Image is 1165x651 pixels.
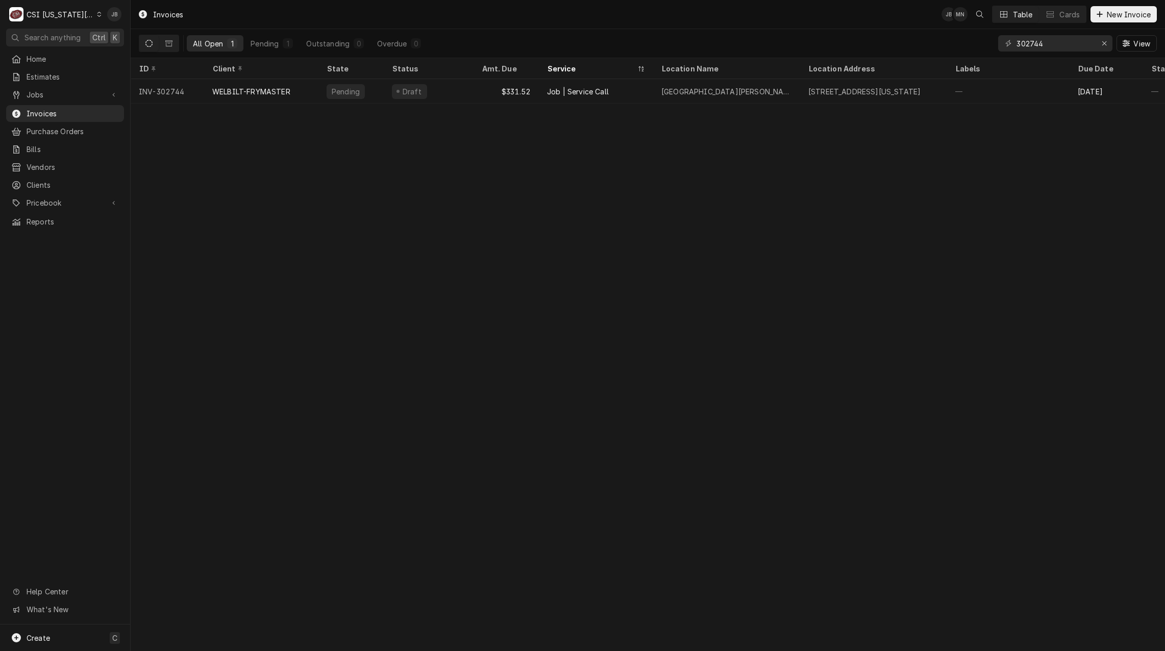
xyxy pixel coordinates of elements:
[661,86,792,97] div: [GEOGRAPHIC_DATA][PERSON_NAME]
[306,38,350,49] div: Outstanding
[92,32,106,43] span: Ctrl
[356,38,362,49] div: 0
[482,63,529,74] div: Amt. Due
[193,38,223,49] div: All Open
[808,86,921,97] div: [STREET_ADDRESS][US_STATE]
[27,144,119,155] span: Bills
[413,38,419,49] div: 0
[131,79,204,104] div: INV-302744
[24,32,81,43] span: Search anything
[327,63,376,74] div: State
[1078,63,1133,74] div: Due Date
[377,38,407,49] div: Overdue
[6,583,124,600] a: Go to Help Center
[953,7,968,21] div: Melissa Nehls's Avatar
[27,89,104,100] span: Jobs
[27,180,119,190] span: Clients
[941,7,956,21] div: Joshua Bennett's Avatar
[661,63,790,74] div: Location Name
[112,633,117,643] span: C
[251,38,279,49] div: Pending
[113,32,117,43] span: K
[953,7,968,21] div: MN
[808,63,937,74] div: Location Address
[6,105,124,122] a: Invoices
[107,7,121,21] div: JB
[1117,35,1157,52] button: View
[27,197,104,208] span: Pricebook
[6,51,124,67] a: Home
[27,71,119,82] span: Estimates
[941,7,956,21] div: JB
[27,108,119,119] span: Invoices
[1059,9,1080,20] div: Cards
[27,54,119,64] span: Home
[1131,38,1152,49] span: View
[6,123,124,140] a: Purchase Orders
[1096,35,1112,52] button: Erase input
[474,79,539,104] div: $331.52
[6,601,124,618] a: Go to What's New
[6,159,124,176] a: Vendors
[27,126,119,137] span: Purchase Orders
[229,38,235,49] div: 1
[972,6,988,22] button: Open search
[285,38,291,49] div: 1
[212,86,290,97] div: WELBILT-FRYMASTER
[212,63,308,74] div: Client
[107,7,121,21] div: Joshua Bennett's Avatar
[6,141,124,158] a: Bills
[27,586,118,597] span: Help Center
[547,63,635,74] div: Service
[1013,9,1033,20] div: Table
[6,213,124,230] a: Reports
[955,63,1061,74] div: Labels
[6,29,124,46] button: Search anythingCtrlK
[6,86,124,103] a: Go to Jobs
[27,162,119,172] span: Vendors
[392,63,463,74] div: Status
[1017,35,1093,52] input: Keyword search
[547,86,609,97] div: Job | Service Call
[331,86,361,97] div: Pending
[9,7,23,21] div: CSI Kansas City's Avatar
[6,68,124,85] a: Estimates
[27,634,50,642] span: Create
[1090,6,1157,22] button: New Invoice
[1105,9,1153,20] span: New Invoice
[6,194,124,211] a: Go to Pricebook
[947,79,1070,104] div: —
[401,86,423,97] div: Draft
[9,7,23,21] div: C
[27,9,94,20] div: CSI [US_STATE][GEOGRAPHIC_DATA]
[139,63,194,74] div: ID
[27,216,119,227] span: Reports
[27,604,118,615] span: What's New
[1070,79,1143,104] div: [DATE]
[6,177,124,193] a: Clients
